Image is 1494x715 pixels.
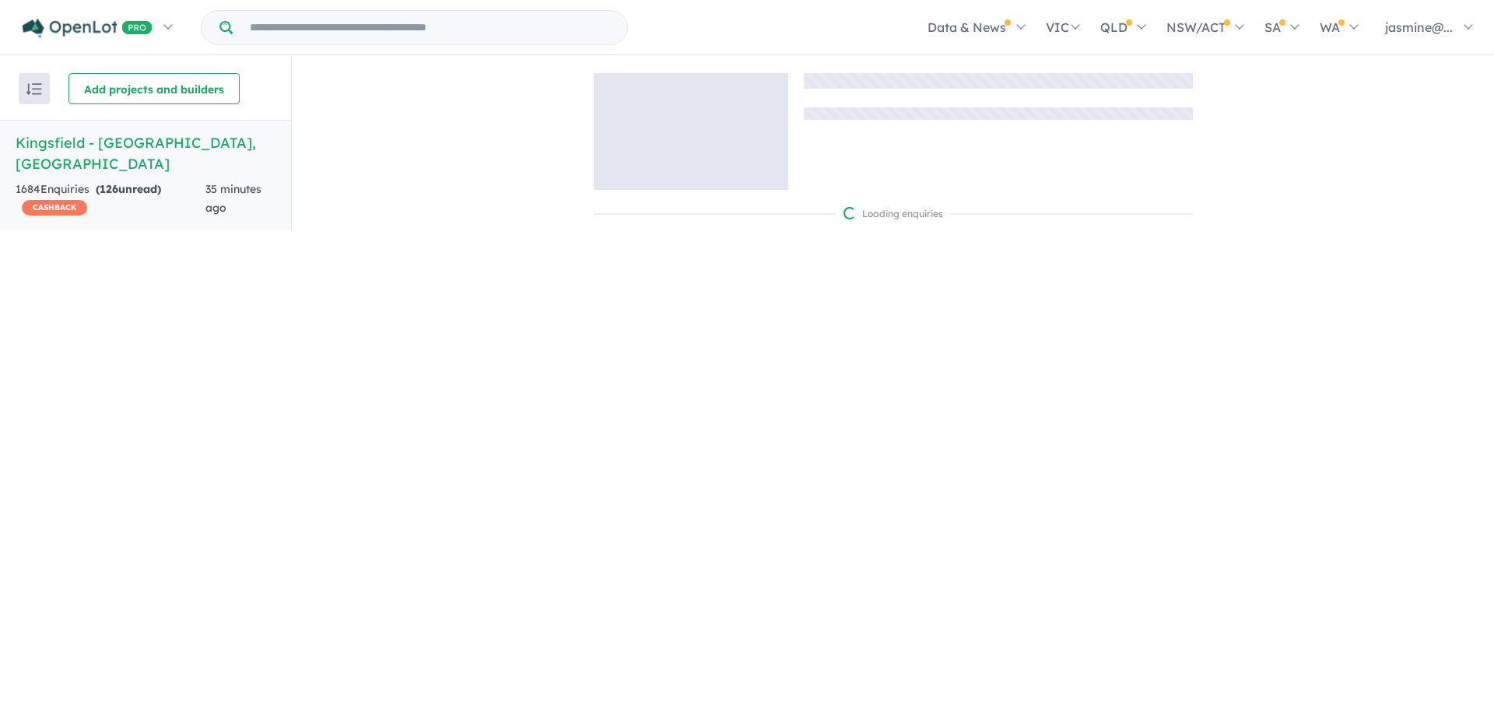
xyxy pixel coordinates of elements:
[16,181,205,218] div: 1684 Enquir ies
[22,200,87,216] span: CASHBACK
[96,182,161,196] strong: ( unread)
[236,11,624,44] input: Try estate name, suburb, builder or developer
[23,19,153,38] img: Openlot PRO Logo White
[843,206,943,222] div: Loading enquiries
[205,182,261,215] span: 35 minutes ago
[1385,19,1453,35] span: jasmine@...
[26,83,42,95] img: sort.svg
[16,132,275,174] h5: Kingsfield - [GEOGRAPHIC_DATA] , [GEOGRAPHIC_DATA]
[100,182,118,196] span: 126
[68,73,240,104] button: Add projects and builders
